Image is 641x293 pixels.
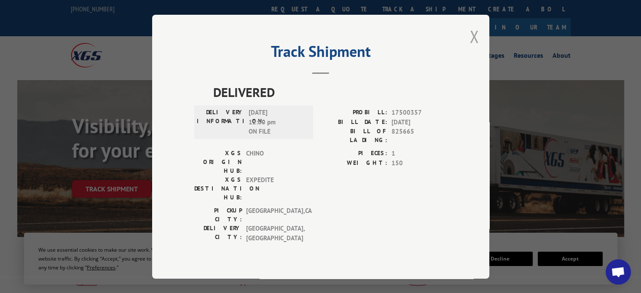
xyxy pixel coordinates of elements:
[392,108,447,118] span: 17500357
[197,108,244,137] label: DELIVERY INFORMATION:
[392,127,447,145] span: 825665
[213,83,447,102] span: DELIVERED
[321,149,387,159] label: PIECES:
[194,206,242,224] label: PICKUP CITY:
[249,108,306,137] span: [DATE] 12:00 pm ON FILE
[194,175,242,202] label: XGS DESTINATION HUB:
[392,158,447,168] span: 150
[392,117,447,127] span: [DATE]
[194,149,242,175] label: XGS ORIGIN HUB:
[194,46,447,62] h2: Track Shipment
[321,127,387,145] label: BILL OF LADING:
[246,149,303,175] span: CHINO
[321,117,387,127] label: BILL DATE:
[606,259,631,285] a: Open chat
[321,158,387,168] label: WEIGHT:
[469,25,479,48] button: Close modal
[321,108,387,118] label: PROBILL:
[246,224,303,243] span: [GEOGRAPHIC_DATA] , [GEOGRAPHIC_DATA]
[246,206,303,224] span: [GEOGRAPHIC_DATA] , CA
[392,149,447,159] span: 1
[246,175,303,202] span: EXPEDITE
[194,224,242,243] label: DELIVERY CITY:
